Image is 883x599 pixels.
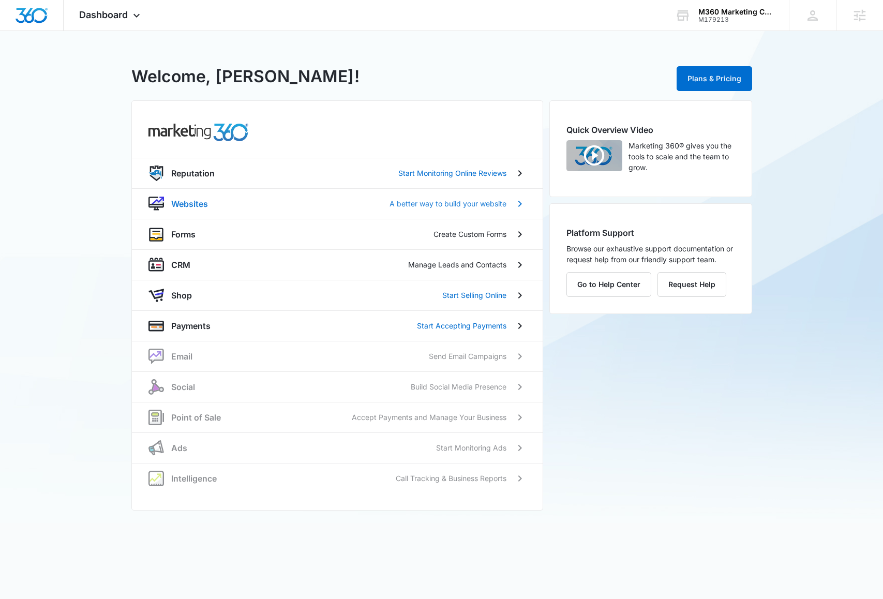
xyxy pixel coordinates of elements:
a: shopAppShopStart Selling Online [132,280,543,310]
p: Start Monitoring Ads [436,442,506,453]
img: ads [148,440,164,456]
p: Forms [171,228,196,241]
span: Dashboard [79,9,128,20]
a: Plans & Pricing [677,74,752,83]
div: account name [698,8,774,16]
p: Accept Payments and Manage Your Business [352,412,506,423]
p: Point of Sale [171,411,221,424]
p: Start Monitoring Online Reviews [398,168,506,178]
img: website [148,196,164,212]
a: reputationReputationStart Monitoring Online Reviews [132,158,543,188]
p: Payments [171,320,211,332]
p: Email [171,350,192,363]
a: Go to Help Center [566,280,657,289]
a: Request Help [657,280,726,289]
img: Quick Overview Video [566,140,622,171]
img: shopApp [148,288,164,303]
p: Send Email Campaigns [429,351,506,362]
a: intelligenceIntelligenceCall Tracking & Business Reports [132,463,543,493]
button: Go to Help Center [566,272,651,297]
p: Shop [171,289,192,302]
p: Websites [171,198,208,210]
h2: Platform Support [566,227,735,239]
a: crmCRMManage Leads and Contacts [132,249,543,280]
h2: Quick Overview Video [566,124,735,136]
a: nurtureEmailSend Email Campaigns [132,341,543,371]
div: account id [698,16,774,23]
p: Create Custom Forms [433,229,506,239]
p: Ads [171,442,187,454]
img: forms [148,227,164,242]
p: Build Social Media Presence [411,381,506,392]
p: Marketing 360® gives you the tools to scale and the team to grow. [628,140,735,173]
button: Plans & Pricing [677,66,752,91]
p: Manage Leads and Contacts [408,259,506,270]
a: posPoint of SaleAccept Payments and Manage Your Business [132,402,543,432]
a: websiteWebsitesA better way to build your website [132,188,543,219]
img: nurture [148,349,164,364]
img: social [148,379,164,395]
p: Social [171,381,195,393]
img: reputation [148,166,164,181]
p: Browse our exhaustive support documentation or request help from our friendly support team. [566,243,735,265]
p: Start Accepting Payments [417,320,506,331]
p: Reputation [171,167,215,179]
p: CRM [171,259,190,271]
a: socialSocialBuild Social Media Presence [132,371,543,402]
p: A better way to build your website [390,198,506,209]
a: adsAdsStart Monitoring Ads [132,432,543,463]
a: paymentsPaymentsStart Accepting Payments [132,310,543,341]
img: payments [148,318,164,334]
img: crm [148,257,164,273]
button: Request Help [657,272,726,297]
img: pos [148,410,164,425]
p: Intelligence [171,472,217,485]
p: Call Tracking & Business Reports [396,473,506,484]
p: Start Selling Online [442,290,506,301]
h1: Welcome, [PERSON_NAME]! [131,64,360,89]
img: intelligence [148,471,164,486]
a: formsFormsCreate Custom Forms [132,219,543,249]
img: common.products.marketing.title [148,124,249,141]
